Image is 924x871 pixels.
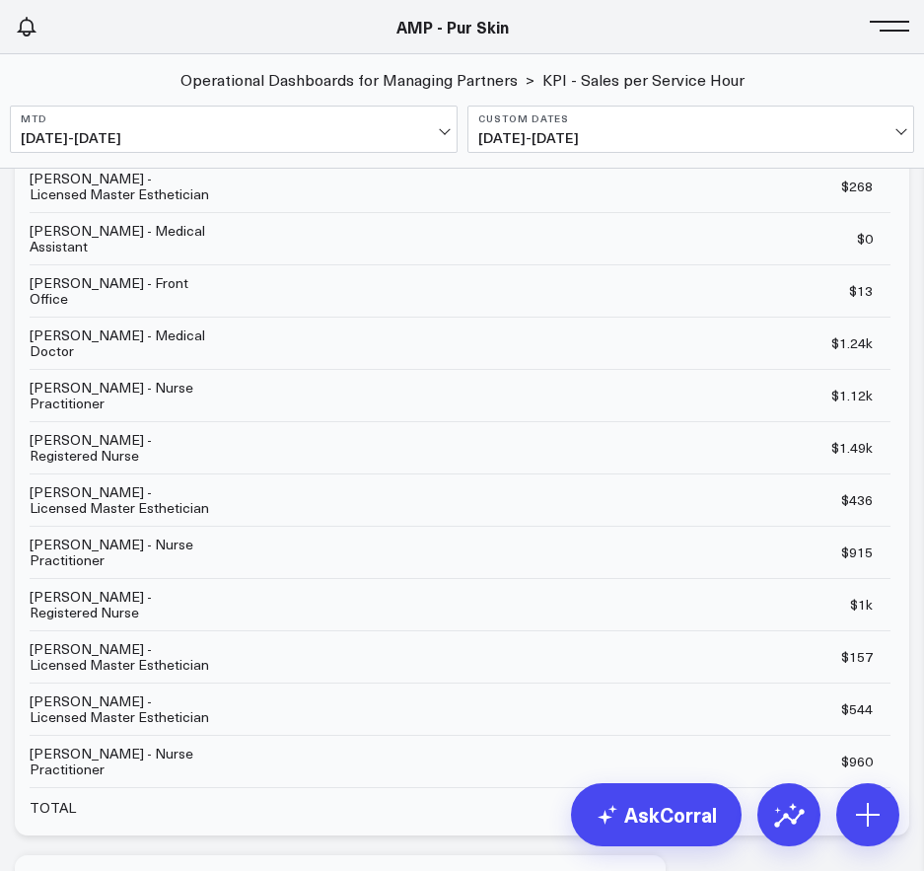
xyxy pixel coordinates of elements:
[30,735,227,787] td: [PERSON_NAME] - Nurse Practitioner
[857,229,873,249] div: $0
[841,490,873,510] div: $436
[21,112,447,124] b: MTD
[841,177,873,196] div: $268
[30,526,227,578] td: [PERSON_NAME] - Nurse Practitioner
[841,543,873,562] div: $915
[542,69,745,91] a: KPI - Sales per Service Hour
[841,752,873,771] div: $960
[10,106,458,153] button: MTD[DATE]-[DATE]
[30,212,227,264] td: [PERSON_NAME] - Medical Assistant
[841,699,873,719] div: $544
[849,281,873,301] div: $13
[396,16,509,37] a: AMP - Pur Skin
[467,106,915,153] button: Custom Dates[DATE]-[DATE]
[30,161,227,212] td: [PERSON_NAME] - Licensed Master Esthetician
[30,787,227,828] td: TOTAL
[478,112,904,124] b: Custom Dates
[478,130,904,146] span: [DATE] - [DATE]
[841,647,873,667] div: $157
[30,473,227,526] td: [PERSON_NAME] - Licensed Master Esthetician
[831,438,873,458] div: $1.49k
[831,333,873,353] div: $1.24k
[30,421,227,473] td: [PERSON_NAME] - Registered Nurse
[30,630,227,683] td: [PERSON_NAME] - Licensed Master Esthetician
[180,69,518,91] a: Operational Dashboards for Managing Partners
[850,595,873,615] div: $1k
[30,683,227,735] td: [PERSON_NAME] - Licensed Master Esthetician
[30,264,227,317] td: [PERSON_NAME] - Front Office
[30,578,227,630] td: [PERSON_NAME] - Registered Nurse
[571,783,742,846] a: AskCorral
[21,130,447,146] span: [DATE] - [DATE]
[831,386,873,405] div: $1.12k
[180,69,534,91] div: >
[30,317,227,369] td: [PERSON_NAME] - Medical Doctor
[30,369,227,421] td: [PERSON_NAME] - Nurse Practitioner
